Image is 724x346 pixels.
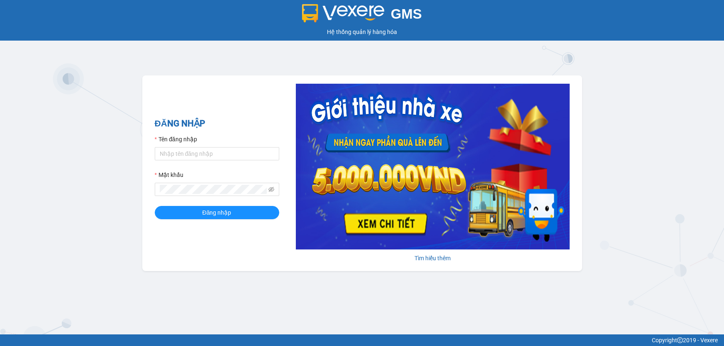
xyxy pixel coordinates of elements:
[677,337,683,343] span: copyright
[296,84,570,249] img: banner-0
[6,336,718,345] div: Copyright 2019 - Vexere
[160,185,267,194] input: Mật khẩu
[155,147,279,160] input: Tên đăng nhập
[155,170,183,179] label: Mật khẩu
[155,206,279,219] button: Đăng nhập
[202,208,232,217] span: Đăng nhập
[302,12,422,19] a: GMS
[155,117,279,131] h2: ĐĂNG NHẬP
[2,27,722,36] div: Hệ thống quản lý hàng hóa
[391,6,422,22] span: GMS
[302,4,384,22] img: logo 2
[296,254,570,263] div: Tìm hiểu thêm
[155,135,197,144] label: Tên đăng nhập
[268,186,274,192] span: eye-invisible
